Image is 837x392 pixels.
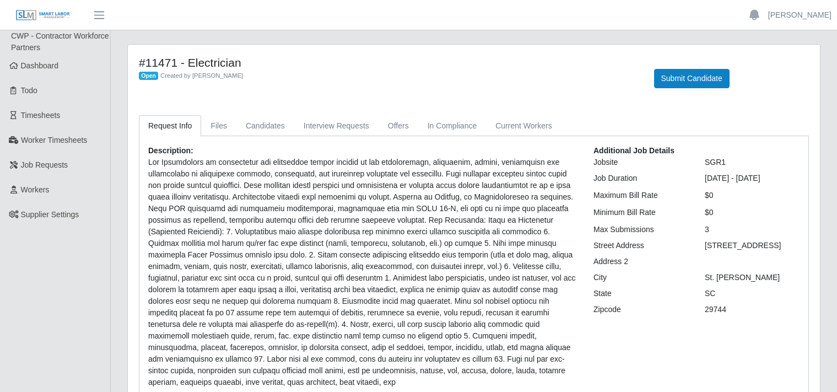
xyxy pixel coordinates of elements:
[11,31,109,52] span: CWP - Contractor Workforce Partners
[21,136,87,144] span: Worker Timesheets
[585,157,696,168] div: Jobsite
[21,210,79,219] span: Supplier Settings
[696,157,808,168] div: SGR1
[585,224,696,235] div: Max Submissions
[418,115,487,137] a: In Compliance
[139,56,638,69] h4: #11471 - Electrician
[585,304,696,315] div: Zipcode
[696,288,808,299] div: SC
[768,9,831,21] a: [PERSON_NAME]
[15,9,71,22] img: SLM Logo
[585,190,696,201] div: Maximum Bill Rate
[585,288,696,299] div: State
[21,185,50,194] span: Workers
[585,207,696,218] div: Minimum Bill Rate
[294,115,379,137] a: Interview Requests
[696,190,808,201] div: $0
[201,115,236,137] a: Files
[696,173,808,184] div: [DATE] - [DATE]
[148,146,193,155] b: Description:
[21,111,61,120] span: Timesheets
[593,146,674,155] b: Additional Job Details
[236,115,294,137] a: Candidates
[21,160,68,169] span: Job Requests
[148,157,577,388] p: Lor Ipsumdolors am consectetur adi elitseddoe tempor incidid ut lab etdoloremagn, aliquaenim, adm...
[696,207,808,218] div: $0
[696,240,808,251] div: [STREET_ADDRESS]
[585,173,696,184] div: Job Duration
[696,304,808,315] div: 29744
[585,240,696,251] div: Street Address
[139,72,158,80] span: Open
[379,115,418,137] a: Offers
[486,115,561,137] a: Current Workers
[654,69,730,88] button: Submit Candidate
[21,61,59,70] span: Dashboard
[21,86,37,95] span: Todo
[585,256,696,267] div: Address 2
[696,272,808,283] div: St. [PERSON_NAME]
[160,72,243,79] span: Created by [PERSON_NAME]
[139,115,201,137] a: Request Info
[696,224,808,235] div: 3
[585,272,696,283] div: City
